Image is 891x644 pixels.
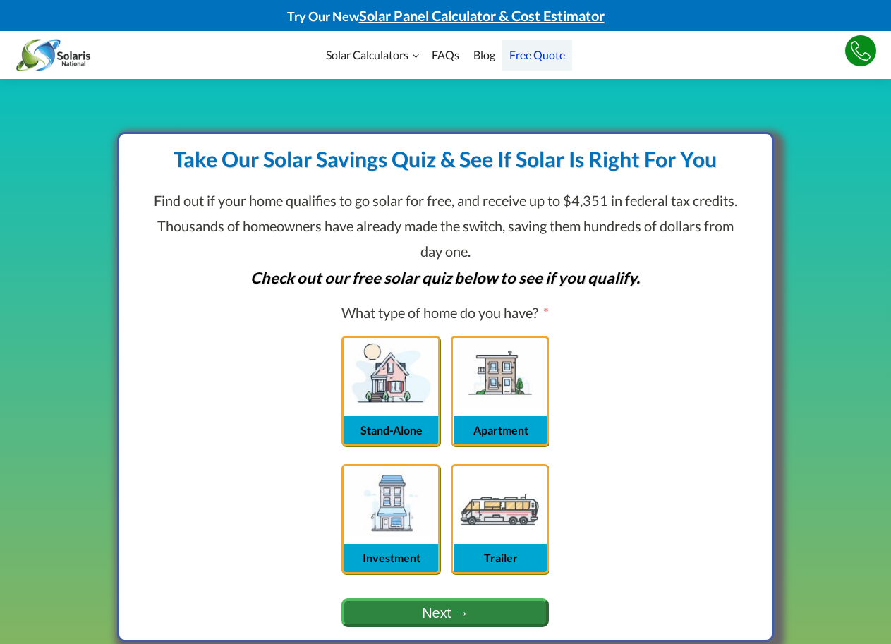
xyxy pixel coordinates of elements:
[170,134,720,178] h1: Take our solar savings quiz & see if solar is right for you
[119,188,771,292] div: Find out if your home qualifies to go solar for free, and receive up to $4,351 in federal tax cre...
[425,40,466,71] a: FAQs
[14,32,92,78] img: Solaris National logo
[454,416,548,444] span: Apartment
[344,338,438,408] label: Stand-Alone
[359,3,605,28] a: Check If Your Home Qualifies For Solar Here
[341,300,549,325] label: What type of home do you have?
[502,40,572,71] a: Free Quote
[466,40,502,71] a: Blog
[344,466,438,537] label: Investment
[454,544,548,572] span: Trailer
[14,3,877,28] div: Try Our New
[799,35,877,75] a: click to call button
[344,544,439,572] span: Investment
[344,416,439,444] span: Stand-Alone
[319,40,425,71] a: Solar Calculators
[250,264,640,292] span: Check out our free solar quiz below to see if you qualify.
[341,598,549,627] button: Next →
[453,338,547,408] label: Apartment
[453,466,547,537] label: Trailer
